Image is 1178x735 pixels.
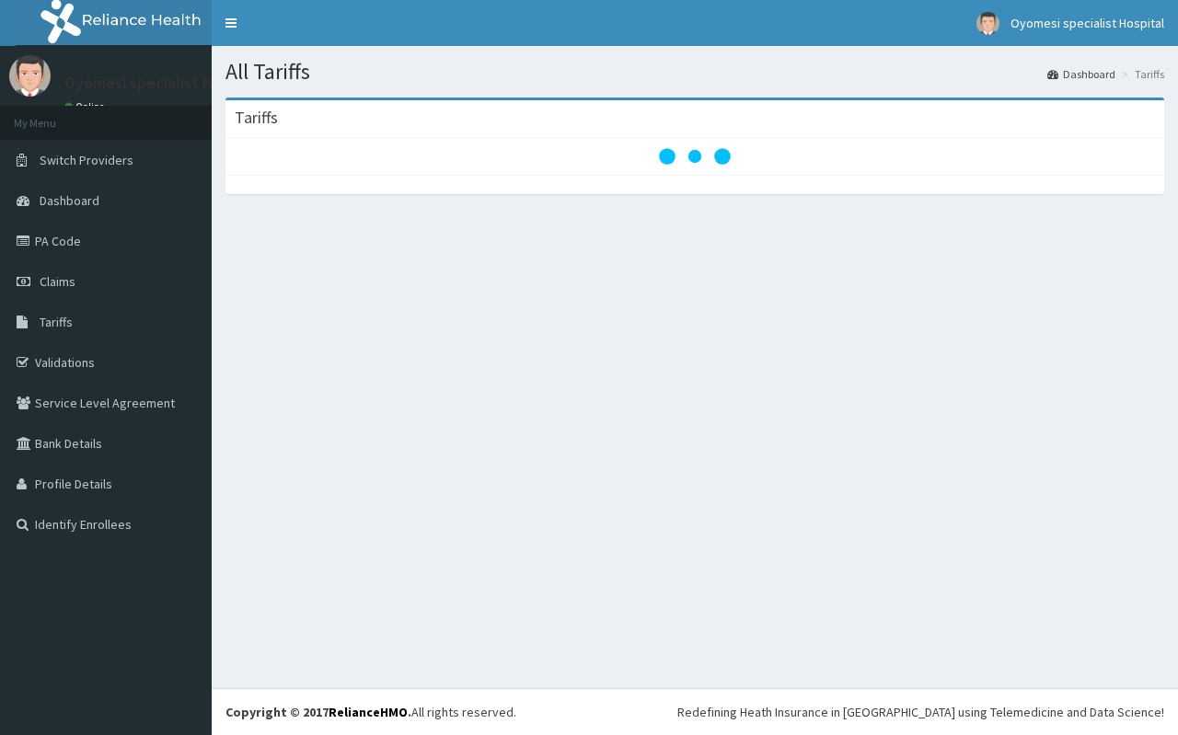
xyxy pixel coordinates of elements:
strong: Copyright © 2017 . [225,704,411,720]
h3: Tariffs [235,109,278,126]
svg: audio-loading [658,120,732,193]
div: Redefining Heath Insurance in [GEOGRAPHIC_DATA] using Telemedicine and Data Science! [677,703,1164,721]
p: Oyomesi specialist Hospital [64,75,263,91]
footer: All rights reserved. [212,688,1178,735]
img: User Image [9,55,51,97]
span: Dashboard [40,192,99,209]
span: Oyomesi specialist Hospital [1011,15,1164,31]
img: User Image [976,12,999,35]
span: Claims [40,273,75,290]
li: Tariffs [1117,66,1164,82]
h1: All Tariffs [225,60,1164,84]
a: Online [64,100,109,113]
a: Dashboard [1047,66,1115,82]
a: RelianceHMO [329,704,408,720]
span: Switch Providers [40,152,133,168]
span: Tariffs [40,314,73,330]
